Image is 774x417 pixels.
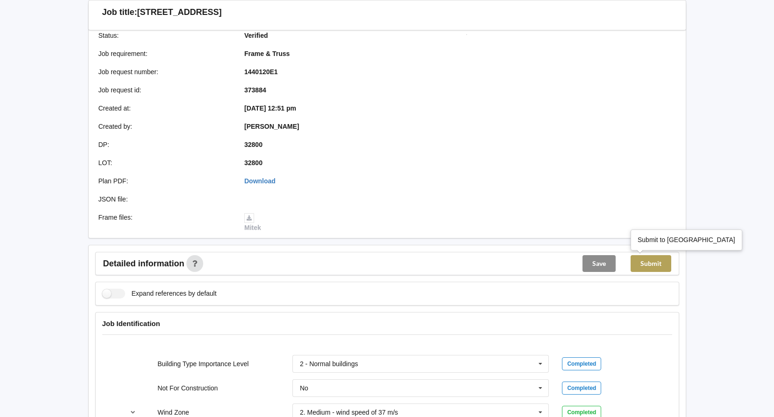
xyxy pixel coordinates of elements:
[300,409,398,416] div: 2. Medium - wind speed of 37 m/s
[92,31,238,40] div: Status :
[92,85,238,95] div: Job request id :
[157,360,249,368] label: Building Type Importance Level
[244,32,268,39] b: Verified
[562,357,601,370] div: Completed
[92,122,238,131] div: Created by :
[92,67,238,76] div: Job request number :
[102,7,137,18] h3: Job title:
[157,409,189,416] label: Wind Zone
[102,289,217,299] label: Expand references by default
[244,104,296,112] b: [DATE] 12:51 pm
[300,361,358,367] div: 2 - Normal buildings
[103,259,185,268] span: Detailed information
[92,158,238,167] div: LOT :
[631,255,671,272] button: Submit
[244,159,263,167] b: 32800
[300,385,308,391] div: No
[92,140,238,149] div: DP :
[466,34,467,35] img: Job impression image thumbnail
[244,123,299,130] b: [PERSON_NAME]
[137,7,222,18] h3: [STREET_ADDRESS]
[92,176,238,186] div: Plan PDF :
[244,86,266,94] b: 373884
[562,382,601,395] div: Completed
[244,68,278,76] b: 1440120E1
[244,141,263,148] b: 32800
[92,195,238,204] div: JSON file :
[92,49,238,58] div: Job requirement :
[244,177,276,185] a: Download
[244,214,261,231] a: Mitek
[102,319,672,328] h4: Job Identification
[92,104,238,113] div: Created at :
[244,50,290,57] b: Frame & Truss
[638,235,735,244] div: Submit to [GEOGRAPHIC_DATA]
[157,384,218,392] label: Not For Construction
[92,213,238,232] div: Frame files :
